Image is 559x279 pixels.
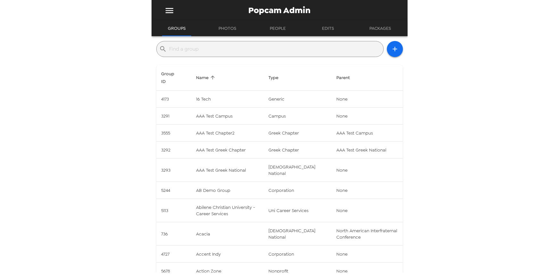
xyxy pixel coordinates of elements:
td: AAA Test Greek National [191,159,263,182]
td: uni career services [263,199,331,222]
td: 5244 [156,182,191,199]
td: North American Interfraternal Conference [332,222,403,246]
button: Edits [314,21,342,36]
td: 3293 [156,159,191,182]
td: AAA Test Campus [191,108,263,125]
td: 3292 [156,142,191,159]
td: [DEMOGRAPHIC_DATA] national [263,222,331,246]
td: 736 [156,222,191,246]
input: Find a group [169,44,381,54]
td: 5113 [156,199,191,222]
td: 16 Tech [191,91,263,108]
td: corporation [263,246,331,263]
td: greek chapter [263,125,331,142]
td: Acacia [191,222,263,246]
td: None [332,199,403,222]
span: Sort [268,74,287,81]
td: [DEMOGRAPHIC_DATA] national [263,159,331,182]
td: None [332,246,403,263]
button: People [263,21,292,36]
td: AB Demo Group [191,182,263,199]
td: None [332,182,403,199]
span: Cannot sort by this property [337,74,358,81]
span: Popcam Admin [249,6,311,15]
td: None [332,108,403,125]
span: Sort [196,74,217,81]
button: Groups [162,21,192,36]
td: 3291 [156,108,191,125]
button: Packages [364,21,397,36]
td: Abilene Christian University - Career Services [191,199,263,222]
td: greek chapter [263,142,331,159]
td: None [332,159,403,182]
td: None [332,91,403,108]
td: generic [263,91,331,108]
td: 3555 [156,125,191,142]
td: campus [263,108,331,125]
td: AAA Test Greek Chapter [191,142,263,159]
td: Accent Indy [191,246,263,263]
td: 4727 [156,246,191,263]
td: corporation [263,182,331,199]
td: 4173 [156,91,191,108]
span: Sort [161,70,186,85]
td: AAA Test Chapter2 [191,125,263,142]
button: Photos [213,21,242,36]
td: AAA Test Campus [332,125,403,142]
td: AAA Test Greek National [332,142,403,159]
